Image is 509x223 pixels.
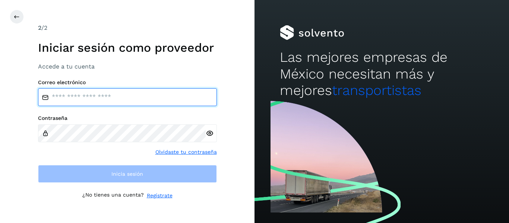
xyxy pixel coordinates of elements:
[38,165,217,183] button: Inicia sesión
[38,41,217,55] h1: Iniciar sesión como proveedor
[332,82,421,98] span: transportistas
[38,115,217,121] label: Contraseña
[38,79,217,86] label: Correo electrónico
[38,63,217,70] h3: Accede a tu cuenta
[111,171,143,176] span: Inicia sesión
[38,24,41,31] span: 2
[147,192,173,200] a: Regístrate
[155,148,217,156] a: Olvidaste tu contraseña
[280,49,483,99] h2: Las mejores empresas de México necesitan más y mejores
[82,192,144,200] p: ¿No tienes una cuenta?
[38,23,217,32] div: /2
